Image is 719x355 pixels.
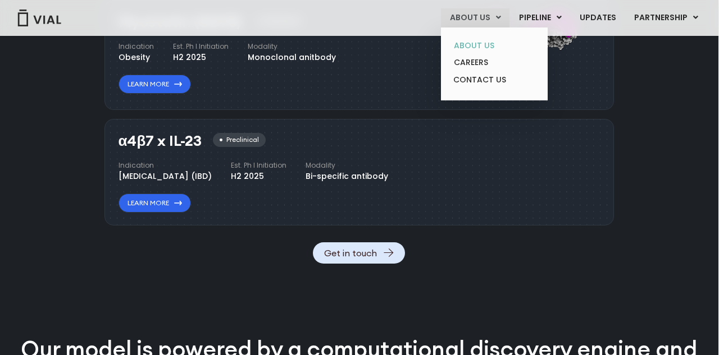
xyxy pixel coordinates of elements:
a: CAREERS [445,54,543,71]
div: H2 2025 [173,52,229,63]
a: PARTNERSHIPMenu Toggle [625,8,707,27]
h3: α4β7 x IL-23 [119,133,202,149]
a: Learn More [119,75,191,94]
div: Monoclonal anitbody [248,52,336,63]
h4: Est. Ph I Initiation [231,160,286,170]
a: Learn More [119,193,191,213]
a: CONTACT US [445,71,543,89]
div: Obesity [119,52,154,63]
div: Preclinical [213,133,265,147]
a: Get in touch [313,242,405,264]
div: Bi-specific antibody [306,170,388,182]
h4: Indication [119,160,212,170]
a: UPDATES [571,8,625,27]
div: H2 2025 [231,170,286,182]
div: [MEDICAL_DATA] (IBD) [119,170,212,182]
h4: Modality [248,42,336,52]
img: Vial Logo [17,10,62,26]
h4: Modality [306,160,388,170]
a: PIPELINEMenu Toggle [510,8,570,27]
h4: Est. Ph I Initiation [173,42,229,52]
a: ABOUT US [445,37,543,54]
h4: Indication [119,42,154,52]
a: ABOUT USMenu Toggle [441,8,509,27]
